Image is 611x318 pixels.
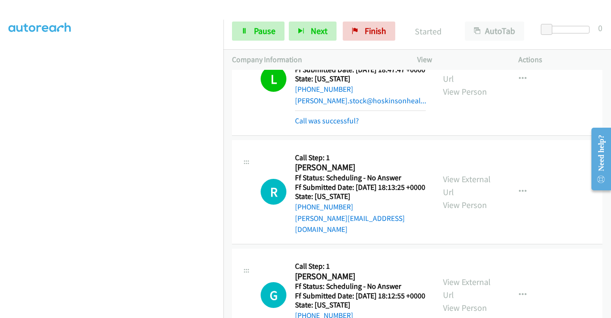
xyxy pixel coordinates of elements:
[295,65,426,75] h5: Ff Submitted Date: [DATE] 18:47:47 +0000
[261,179,286,205] h1: R
[232,54,400,66] p: Company Information
[295,214,405,234] a: [PERSON_NAME][EMAIL_ADDRESS][DOMAIN_NAME]
[295,173,426,183] h5: Ff Status: Scheduling - No Answer
[584,121,611,197] iframe: Resource Center
[443,174,491,197] a: View External Url
[295,192,426,201] h5: State: [US_STATE]
[546,26,590,33] div: Delay between calls (in seconds)
[289,22,337,41] button: Next
[295,262,425,271] h5: Call Step: 1
[365,25,386,36] span: Finish
[232,22,284,41] a: Pause
[295,96,426,105] a: [PERSON_NAME].stock@hoskinsonheal...
[443,276,491,300] a: View External Url
[261,282,286,308] div: The call is yet to be attempted
[518,54,602,66] p: Actions
[343,22,395,41] a: Finish
[295,183,426,192] h5: Ff Submitted Date: [DATE] 18:13:25 +0000
[295,202,353,211] a: [PHONE_NUMBER]
[295,116,359,125] a: Call was successful?
[443,302,487,313] a: View Person
[295,162,422,173] h2: [PERSON_NAME]
[295,282,425,291] h5: Ff Status: Scheduling - No Answer
[261,282,286,308] h1: G
[408,25,448,38] p: Started
[443,199,487,210] a: View Person
[295,85,353,94] a: [PHONE_NUMBER]
[311,25,327,36] span: Next
[295,153,426,163] h5: Call Step: 1
[261,179,286,205] div: The call is yet to be attempted
[254,25,275,36] span: Pause
[598,22,602,34] div: 0
[443,86,487,97] a: View Person
[295,74,426,84] h5: State: [US_STATE]
[295,291,425,301] h5: Ff Submitted Date: [DATE] 18:12:55 +0000
[261,66,286,92] h1: L
[465,22,524,41] button: AutoTab
[295,271,422,282] h2: [PERSON_NAME]
[417,54,501,66] p: View
[295,300,425,310] h5: State: [US_STATE]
